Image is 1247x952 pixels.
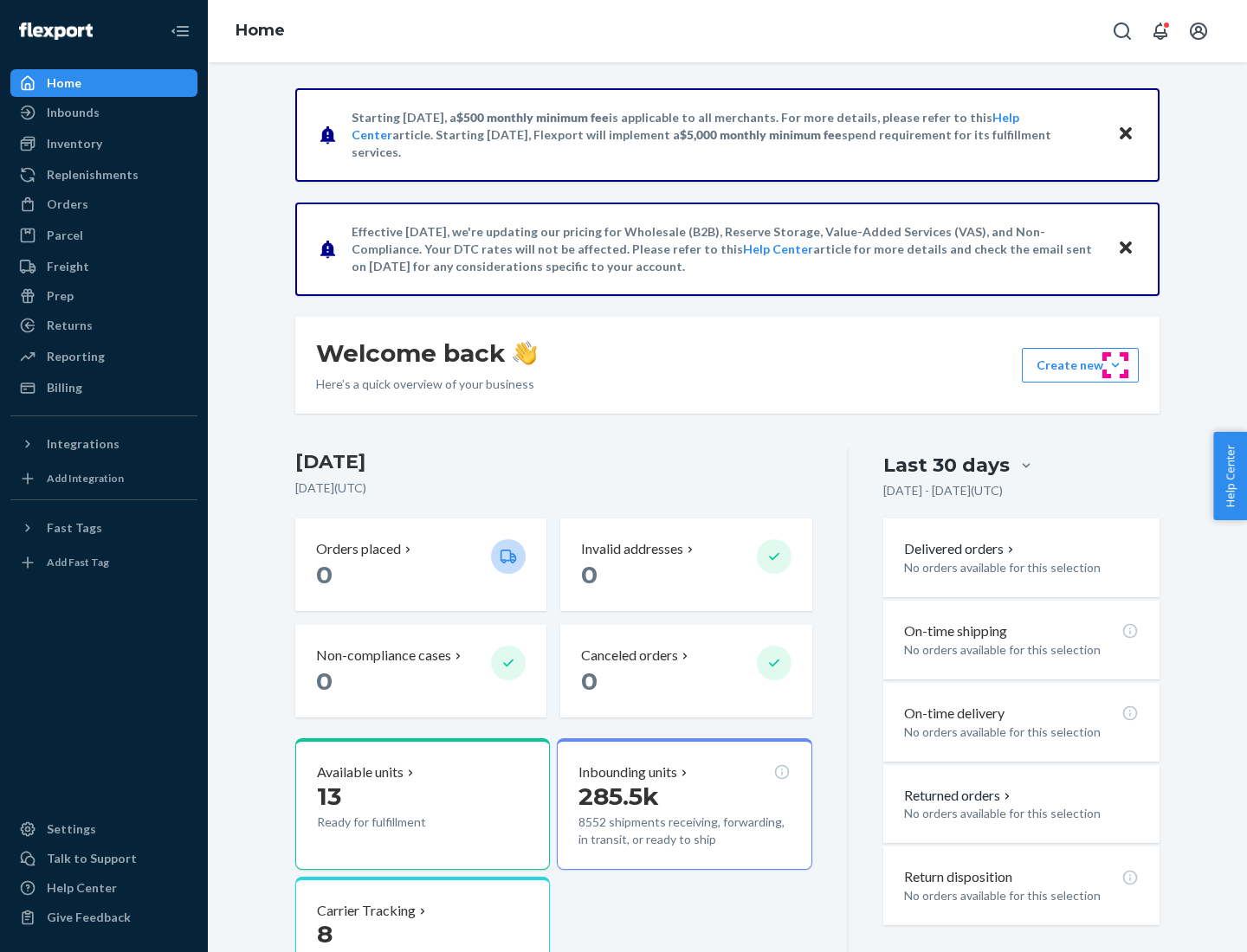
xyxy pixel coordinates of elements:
[47,74,81,92] div: Home
[10,374,197,402] a: Billing
[578,814,790,848] p: 8552 shipments receiving, forwarding, in transit, or ready to ship
[10,130,197,158] a: Inventory
[317,901,416,921] p: Carrier Tracking
[316,646,451,666] p: Non-compliance cases
[581,560,598,589] span: 0
[904,786,1014,806] button: Returned orders
[10,465,197,492] a: Add Integration
[904,539,1018,559] button: Delivered orders
[47,879,117,897] div: Help Center
[560,518,811,611] button: Invalid addresses 0
[47,555,109,569] div: Add Fast Tag
[10,549,197,576] a: Add Fast Tag
[10,845,197,872] a: Talk to Support
[47,227,83,244] div: Parcel
[513,341,537,365] img: hand-wave emoji
[47,435,120,453] div: Integrations
[1143,14,1178,48] button: Open notifications
[10,874,197,902] a: Help Center
[10,253,197,280] a: Freight
[295,448,812,476] h3: [DATE]
[10,282,197,310] a: Prep
[47,909,131,926] div: Give Feedback
[904,704,1005,724] p: On-time delivery
[236,21,285,40] a: Home
[1181,14,1216,48] button: Open account menu
[904,724,1139,741] p: No orders available for this selection
[581,666,598,696] span: 0
[680,127,842,142] span: $5,000 monthly minimum fee
[10,161,197,189] a: Replenishments
[904,621,1007,641] p: On-time shipping
[581,646,678,666] p: Canceled orders
[904,805,1139,822] p: No orders available for this selection
[581,539,683,559] p: Invalid addresses
[295,518,546,611] button: Orders placed 0
[10,312,197,339] a: Returns
[1115,122,1137,147] button: Close
[47,287,74,305] div: Prep
[47,379,82,396] div: Billing
[47,471,124,486] div: Add Integration
[10,99,197,126] a: Inbounds
[10,69,197,97] a: Home
[316,376,537,393] p: Here’s a quick overview of your business
[10,904,197,931] button: Give Feedback
[47,196,88,213] div: Orders
[1022,348,1139,383] button: Create new
[295,738,550,870] button: Available units13Ready for fulfillment
[1213,432,1247,520] button: Help Center
[316,560,333,589] span: 0
[47,104,100,121] div: Inbounds
[317,762,404,782] p: Available units
[222,6,299,56] ol: breadcrumbs
[295,479,812,497] p: [DATE] ( UTC )
[578,782,659,811] span: 285.5k
[47,135,102,152] div: Inventory
[904,559,1139,576] p: No orders available for this selection
[557,738,811,870] button: Inbounding units285.5k8552 shipments receiving, forwarding, in transit, or ready to ship
[47,850,137,867] div: Talk to Support
[883,452,1010,479] div: Last 30 days
[316,338,537,369] h1: Welcome back
[1105,14,1140,48] button: Open Search Box
[904,641,1139,659] p: No orders available for this selection
[317,814,477,831] p: Ready for fulfillment
[1115,236,1137,261] button: Close
[352,223,1101,275] p: Effective [DATE], we're updating our pricing for Wholesale (B2B), Reserve Storage, Value-Added Se...
[47,820,96,838] div: Settings
[10,430,197,458] button: Integrations
[316,666,333,696] span: 0
[316,539,401,559] p: Orders placed
[19,23,93,40] img: Flexport logo
[10,343,197,370] a: Reporting
[10,514,197,542] button: Fast Tags
[10,190,197,218] a: Orders
[352,109,1101,161] p: Starting [DATE], a is applicable to all merchants. For more details, please refer to this article...
[10,815,197,843] a: Settings
[904,887,1139,904] p: No orders available for this selection
[47,166,139,183] div: Replenishments
[904,867,1012,887] p: Return disposition
[163,14,197,48] button: Close Navigation
[317,919,333,949] span: 8
[883,482,1003,499] p: [DATE] - [DATE] ( UTC )
[743,241,813,256] a: Help Center
[317,782,341,811] span: 13
[456,110,609,125] span: $500 monthly minimum fee
[47,258,89,275] div: Freight
[10,222,197,249] a: Parcel
[295,625,546,717] button: Non-compliance cases 0
[47,519,102,537] div: Fast Tags
[578,762,677,782] p: Inbounding units
[560,625,811,717] button: Canceled orders 0
[47,348,105,365] div: Reporting
[47,317,93,334] div: Returns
